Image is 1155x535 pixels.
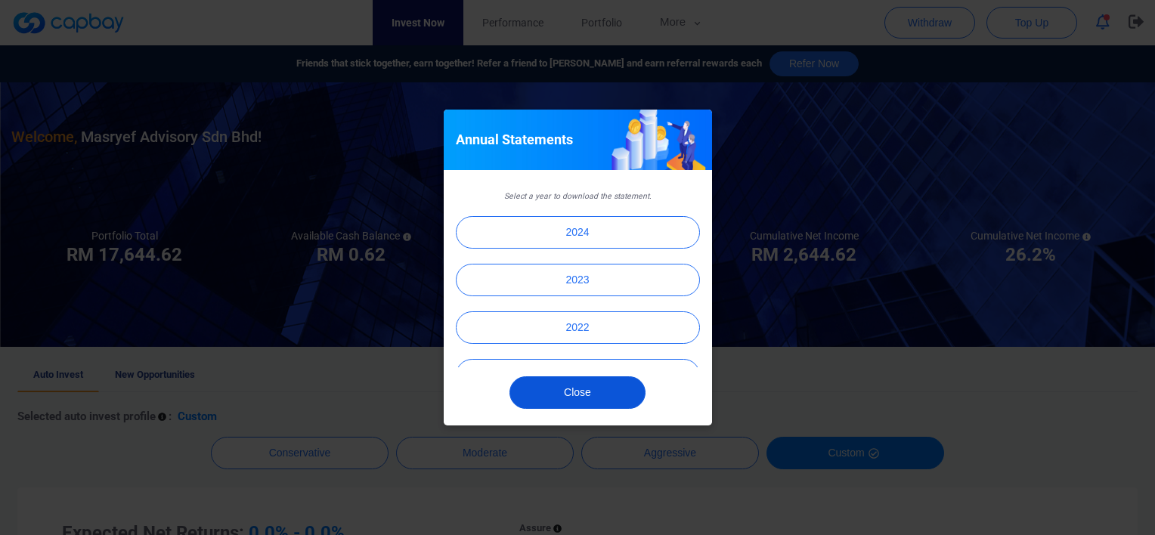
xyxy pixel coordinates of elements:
[456,359,700,391] button: 2021
[456,131,573,149] h5: Annual Statements
[456,311,700,344] button: 2022
[504,191,652,201] small: Select a year to download the statement.
[509,376,646,409] button: Close
[456,264,700,296] button: 2023
[456,216,700,249] button: 2024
